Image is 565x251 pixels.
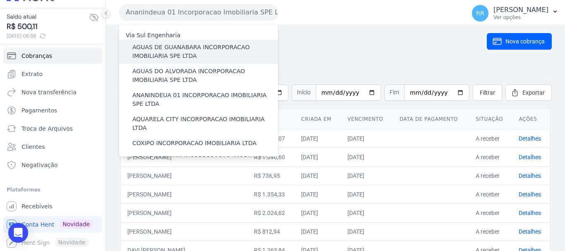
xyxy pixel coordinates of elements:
td: [PERSON_NAME] [121,148,247,166]
td: [DATE] [294,185,341,203]
td: [DATE] [341,129,393,148]
span: RR [476,10,484,16]
td: [DATE] [341,222,393,241]
td: [PERSON_NAME] [121,203,247,222]
td: A receber [469,166,512,185]
td: A receber [469,129,512,148]
a: Extrato [3,66,102,82]
span: Nova transferência [22,88,77,96]
td: [PERSON_NAME] [121,222,247,241]
td: [PERSON_NAME] [121,185,247,203]
td: [DATE] [341,185,393,203]
label: IDEALE PREMIUM INCORPORACAO IMOBILIARIA LTDA [132,154,278,172]
span: Extrato [22,70,43,78]
td: [DATE] [294,129,341,148]
td: [DATE] [294,148,341,166]
h2: Cobranças [119,32,487,50]
label: AGUAS DE GUANABARA INCORPORACAO IMOBILIARIA SPE LTDA [132,43,278,60]
td: [DATE] [341,166,393,185]
a: Detalhes [519,228,541,235]
td: [DATE] [294,222,341,241]
label: Via Sul Engenharia [126,32,180,38]
span: Saldo atual [7,12,89,21]
label: COXIPO INCORPORACAO IMOBILIARIA LTDA [132,139,256,148]
span: Clientes [22,143,45,151]
a: Detalhes [519,172,541,179]
span: Troca de Arquivos [22,124,73,133]
a: Nova cobrança [487,33,552,50]
p: [PERSON_NAME] [493,6,548,14]
a: Nova transferência [3,84,102,100]
label: AGUAS DO ALVORADA INCORPORACAO IMOBILIARIA SPE LTDA [132,67,278,84]
span: Filtrar [480,88,495,97]
td: R$ 2.024,62 [247,203,294,222]
a: Detalhes [519,154,541,160]
span: [DATE] 06:58 [7,32,89,40]
td: [DATE] [341,203,393,222]
span: Início [292,84,316,101]
td: A receber [469,203,512,222]
td: R$ 736,95 [247,166,294,185]
td: A receber [469,148,512,166]
button: RR [PERSON_NAME] Ver opções [465,2,565,25]
a: Cobranças [3,48,102,64]
td: R$ 812,94 [247,222,294,241]
a: Clientes [3,139,102,155]
div: Open Intercom Messenger [8,223,28,243]
td: R$ 1.090,60 [247,148,294,166]
td: [DATE] [294,203,341,222]
a: Conta Hent Novidade [3,216,102,233]
a: Detalhes [519,135,541,142]
nav: Sidebar [7,48,99,251]
a: Filtrar [473,84,502,101]
td: R$ 1.354,33 [247,185,294,203]
label: ANANINDEUA 01 INCORPORACAO IMOBILIARIA SPE LTDA [132,91,278,108]
th: Criada em [294,109,341,129]
td: [PERSON_NAME] [121,166,247,185]
span: Exportar [522,88,545,97]
span: R$ 500,11 [7,21,89,32]
a: Detalhes [519,210,541,216]
span: Fim [384,84,404,101]
p: Ver opções [493,14,548,21]
span: Cobranças [22,52,52,60]
div: Plataformas [7,185,99,195]
a: Troca de Arquivos [3,120,102,137]
button: Ananindeua 01 Incorporacao Imobiliaria SPE LTDA [119,4,278,21]
th: Situação [469,109,512,129]
span: Pagamentos [22,106,57,115]
span: Nova cobrança [505,37,545,45]
span: Negativação [22,161,58,169]
span: Recebíveis [22,202,53,210]
a: Recebíveis [3,198,102,215]
label: AQUARELA CITY INCORPORACAO IMOBILIARIA LTDA [132,115,278,132]
a: Pagamentos [3,102,102,119]
a: Detalhes [519,191,541,198]
a: Negativação [3,157,102,173]
td: A receber [469,222,512,241]
a: Exportar [505,84,552,101]
span: Conta Hent [22,220,54,229]
th: Vencimento [341,109,393,129]
td: [DATE] [294,166,341,185]
th: Data de pagamento [393,109,469,129]
td: [DATE] [341,148,393,166]
span: Novidade [59,220,93,229]
td: A receber [469,185,512,203]
th: Ações [512,109,550,129]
